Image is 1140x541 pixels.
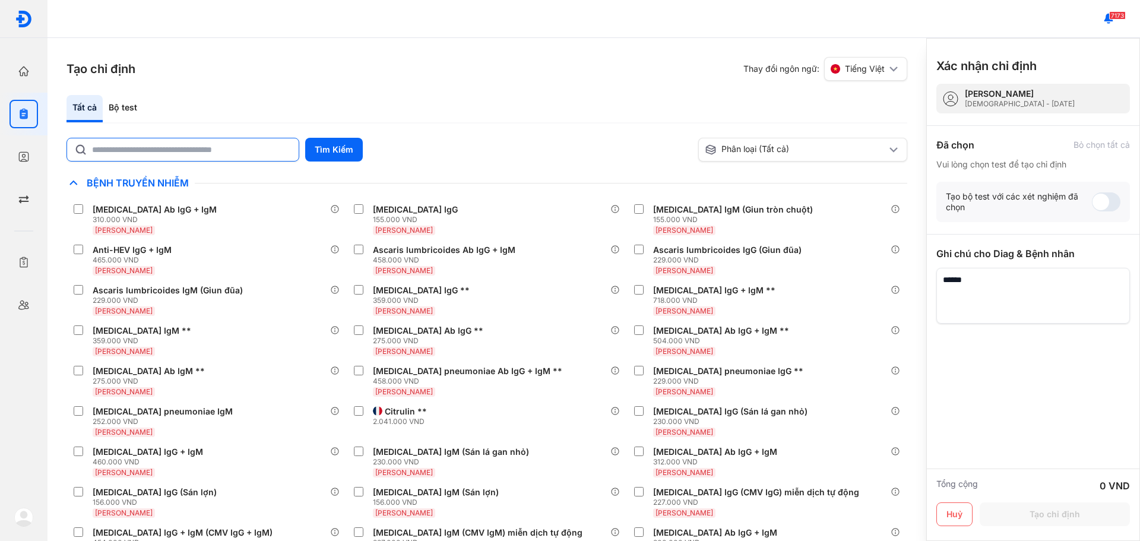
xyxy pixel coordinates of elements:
span: [PERSON_NAME] [95,468,153,477]
div: 359.000 VND [93,336,196,346]
div: [MEDICAL_DATA] Ab IgG ** [373,325,483,336]
span: Bệnh Truyền Nhiễm [81,177,195,189]
div: 156.000 VND [93,498,221,507]
div: 458.000 VND [373,377,567,386]
div: 0 VND [1100,479,1130,493]
div: 465.000 VND [93,255,176,265]
div: Phân loại (Tất cả) [705,144,886,156]
div: [MEDICAL_DATA] Ab IgG + IgM [653,447,777,457]
div: [MEDICAL_DATA] IgG (CMV IgG) miễn dịch tự động [653,487,859,498]
span: [PERSON_NAME] [655,508,713,517]
span: [PERSON_NAME] [95,428,153,436]
div: [PERSON_NAME] [965,88,1075,99]
button: Huỷ [936,502,973,526]
div: 155.000 VND [653,215,818,224]
span: [PERSON_NAME] [375,468,433,477]
span: [PERSON_NAME] [655,387,713,396]
div: 460.000 VND [93,457,208,467]
div: Tổng cộng [936,479,978,493]
span: [PERSON_NAME] [375,306,433,315]
div: [MEDICAL_DATA] pneumoniae Ab IgG + IgM ** [373,366,562,377]
div: 2.041.000 VND [373,417,432,426]
span: [PERSON_NAME] [95,306,153,315]
div: Tạo bộ test với các xét nghiệm đã chọn [946,191,1092,213]
div: 156.000 VND [373,498,503,507]
div: [MEDICAL_DATA] Ab IgG + IgM ** [653,325,789,336]
div: [MEDICAL_DATA] Ab IgG + IgM [93,204,217,215]
div: 310.000 VND [93,215,221,224]
span: [PERSON_NAME] [375,508,433,517]
div: 458.000 VND [373,255,520,265]
span: [PERSON_NAME] [655,347,713,356]
div: 252.000 VND [93,417,237,426]
span: [PERSON_NAME] [375,347,433,356]
span: [PERSON_NAME] [655,226,713,235]
div: [MEDICAL_DATA] pneumoniae IgG ** [653,366,803,377]
span: [PERSON_NAME] [375,226,433,235]
div: Vui lòng chọn test để tạo chỉ định [936,159,1130,170]
div: Anti-HEV IgG + IgM [93,245,172,255]
div: [MEDICAL_DATA] Ab IgG + IgM [653,527,777,538]
span: [PERSON_NAME] [655,468,713,477]
div: [MEDICAL_DATA] IgG + IgM [93,447,203,457]
div: 229.000 VND [93,296,248,305]
span: [PERSON_NAME] [95,226,153,235]
div: [MEDICAL_DATA] IgM (Sán lá gan nhỏ) [373,447,529,457]
span: [PERSON_NAME] [655,306,713,315]
img: logo [15,10,33,28]
div: 359.000 VND [373,296,474,305]
div: [MEDICAL_DATA] IgG + IgM (CMV IgG + IgM) [93,527,273,538]
button: Tìm Kiếm [305,138,363,162]
div: Tất cả [66,95,103,122]
div: 718.000 VND [653,296,780,305]
div: [MEDICAL_DATA] IgG + IgM ** [653,285,775,296]
span: [PERSON_NAME] [375,266,433,275]
span: [PERSON_NAME] [375,387,433,396]
div: 230.000 VND [373,457,534,467]
div: Ascaris lumbricoides Ab IgG + IgM [373,245,515,255]
span: Tiếng Việt [845,64,885,74]
div: [MEDICAL_DATA] IgM (CMV IgM) miễn dịch tự động [373,527,582,538]
div: [MEDICAL_DATA] Ab IgM ** [93,366,205,377]
div: 275.000 VND [373,336,488,346]
div: 229.000 VND [653,377,808,386]
div: Thay đổi ngôn ngữ: [743,57,907,81]
div: 155.000 VND [373,215,463,224]
span: [PERSON_NAME] [95,266,153,275]
div: [DEMOGRAPHIC_DATA] - [DATE] [965,99,1075,109]
div: [MEDICAL_DATA] IgM ** [93,325,191,336]
div: 504.000 VND [653,336,794,346]
div: 227.000 VND [653,498,864,507]
div: Citrulin ** [385,406,427,417]
div: 230.000 VND [653,417,812,426]
div: [MEDICAL_DATA] pneumoniae IgM [93,406,233,417]
span: [PERSON_NAME] [95,508,153,517]
div: [MEDICAL_DATA] IgM (Giun tròn chuột) [653,204,813,215]
div: [MEDICAL_DATA] IgG [373,204,458,215]
div: Ascaris lumbricoides IgG (Giun đũa) [653,245,802,255]
div: 229.000 VND [653,255,806,265]
div: Ascaris lumbricoides IgM (Giun đũa) [93,285,243,296]
div: Bộ test [103,95,143,122]
h3: Tạo chỉ định [66,61,135,77]
button: Tạo chỉ định [980,502,1130,526]
div: 275.000 VND [93,377,210,386]
span: [PERSON_NAME] [95,387,153,396]
span: 7173 [1109,11,1126,20]
span: [PERSON_NAME] [95,347,153,356]
span: [PERSON_NAME] [655,266,713,275]
h3: Xác nhận chỉ định [936,58,1037,74]
img: logo [14,508,33,527]
div: 312.000 VND [653,457,782,467]
span: [PERSON_NAME] [655,428,713,436]
div: [MEDICAL_DATA] IgG (Sán lợn) [93,487,217,498]
div: Bỏ chọn tất cả [1073,140,1130,150]
div: Đã chọn [936,138,974,152]
div: [MEDICAL_DATA] IgG ** [373,285,470,296]
div: [MEDICAL_DATA] IgG (Sán lá gan nhỏ) [653,406,807,417]
div: [MEDICAL_DATA] IgM (Sán lợn) [373,487,499,498]
div: Ghi chú cho Diag & Bệnh nhân [936,246,1130,261]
